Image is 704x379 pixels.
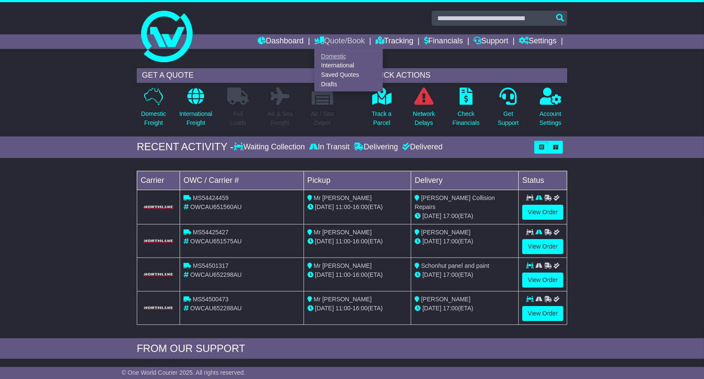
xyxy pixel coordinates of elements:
span: 16:00 [352,271,367,278]
a: Domestic [315,52,382,61]
span: [PERSON_NAME] [421,229,470,236]
a: Settings [519,34,557,49]
p: Get Support [498,109,519,127]
span: OWCAU652288AU [190,305,242,312]
span: MS54424459 [193,194,229,201]
span: Mr [PERSON_NAME] [314,262,372,269]
a: Saved Quotes [315,70,382,80]
td: OWC / Carrier # [180,171,304,190]
td: Pickup [304,171,411,190]
a: Tracking [376,34,413,49]
a: View Order [522,239,563,254]
p: Track a Parcel [372,109,391,127]
span: [DATE] [422,271,441,278]
span: Mr [PERSON_NAME] [314,194,372,201]
a: Financials [424,34,463,49]
span: [DATE] [422,305,441,312]
span: [DATE] [315,238,334,245]
div: Quote/Book [314,49,383,91]
span: 11:00 [336,305,351,312]
span: [DATE] [315,203,334,210]
span: [DATE] [422,238,441,245]
span: Mr [PERSON_NAME] [314,229,372,236]
a: Track aParcel [371,87,392,132]
a: Quote/Book [314,34,365,49]
span: MS54425427 [193,229,229,236]
a: CheckFinancials [452,87,480,132]
span: 17:00 [443,238,458,245]
p: International Freight [179,109,212,127]
div: FROM OUR SUPPORT [137,343,567,355]
div: (ETA) [415,270,515,279]
span: 11:00 [336,203,351,210]
span: OWCAU651560AU [190,203,242,210]
span: 17:00 [443,271,458,278]
a: NetworkDelays [412,87,435,132]
a: AccountSettings [539,87,562,132]
img: GetCarrierServiceLogo [142,306,174,311]
p: Account Settings [540,109,562,127]
td: Delivery [411,171,519,190]
span: MS54500473 [193,296,229,303]
a: View Order [522,205,563,220]
a: GetSupport [497,87,519,132]
img: GetCarrierServiceLogo [142,272,174,277]
span: Mr [PERSON_NAME] [314,296,372,303]
span: 11:00 [336,238,351,245]
span: OWCAU651575AU [190,238,242,245]
div: (ETA) [415,304,515,313]
div: In Transit [307,143,352,152]
p: Air & Sea Freight [268,109,293,127]
p: Air / Sea Depot [311,109,334,127]
div: - (ETA) [307,237,408,246]
span: 17:00 [443,305,458,312]
a: Dashboard [258,34,304,49]
img: GetCarrierServiceLogo [142,205,174,210]
div: (ETA) [415,237,515,246]
div: QUICK ACTIONS [365,68,567,83]
span: © One World Courier 2025. All rights reserved. [122,369,246,376]
div: Delivered [400,143,442,152]
span: 16:00 [352,203,367,210]
div: - (ETA) [307,203,408,212]
p: Check Financials [453,109,480,127]
a: View Order [522,273,563,288]
span: [DATE] [315,305,334,312]
p: Domestic Freight [141,109,166,127]
div: RECENT ACTIVITY - [137,141,234,153]
a: DomesticFreight [141,87,166,132]
div: GET A QUOTE [137,68,339,83]
td: Status [519,171,567,190]
span: 11:00 [336,271,351,278]
a: International [315,61,382,70]
span: [PERSON_NAME] [421,296,470,303]
div: (ETA) [415,212,515,221]
span: 16:00 [352,238,367,245]
span: Schonhut panel and paint [421,262,489,269]
div: Waiting Collection [234,143,307,152]
td: Carrier [137,171,180,190]
span: [DATE] [315,271,334,278]
div: - (ETA) [307,270,408,279]
span: [PERSON_NAME] Collision Repairs [415,194,495,210]
a: View Order [522,306,563,321]
img: GetCarrierServiceLogo [142,239,174,244]
a: Drafts [315,79,382,89]
p: Full Loads [227,109,249,127]
span: MS54501317 [193,262,229,269]
div: - (ETA) [307,304,408,313]
span: [DATE] [422,212,441,219]
span: 17:00 [443,212,458,219]
a: InternationalFreight [179,87,213,132]
p: Network Delays [413,109,435,127]
a: Support [474,34,508,49]
div: Delivering [352,143,400,152]
span: 16:00 [352,305,367,312]
span: OWCAU652298AU [190,271,242,278]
